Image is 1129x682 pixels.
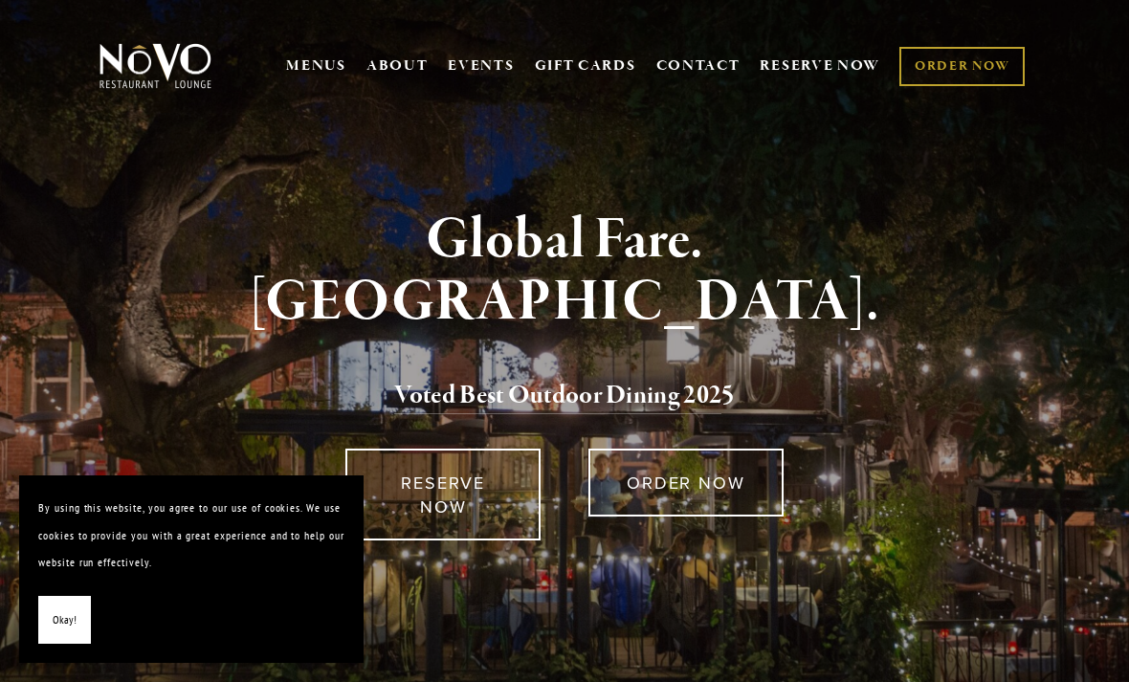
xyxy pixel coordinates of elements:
[535,48,636,84] a: GIFT CARDS
[53,606,77,634] span: Okay!
[588,449,784,517] a: ORDER NOW
[250,204,880,339] strong: Global Fare. [GEOGRAPHIC_DATA].
[38,596,91,645] button: Okay!
[286,56,346,76] a: MENUS
[394,379,721,415] a: Voted Best Outdoor Dining 202
[96,42,215,90] img: Novo Restaurant &amp; Lounge
[366,56,429,76] a: ABOUT
[345,449,541,540] a: RESERVE NOW
[448,56,514,76] a: EVENTS
[760,48,880,84] a: RESERVE NOW
[19,475,364,663] section: Cookie banner
[124,376,1006,416] h2: 5
[899,47,1025,86] a: ORDER NOW
[656,48,741,84] a: CONTACT
[38,495,344,577] p: By using this website, you agree to our use of cookies. We use cookies to provide you with a grea...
